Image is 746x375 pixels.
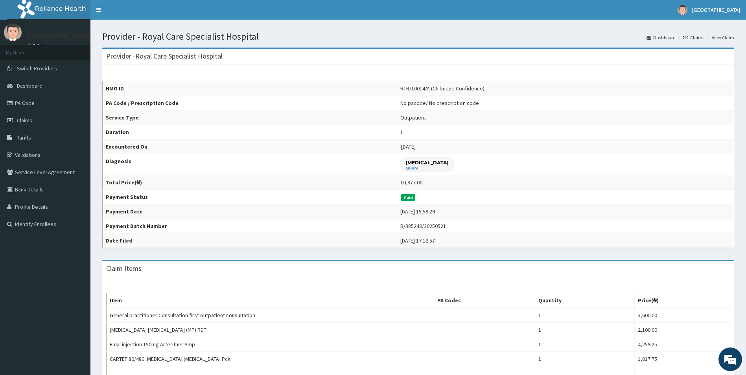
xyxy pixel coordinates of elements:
span: Dashboard [17,82,42,89]
p: [GEOGRAPHIC_DATA] [28,32,92,39]
td: 2,100.00 [634,323,730,337]
th: PA Code / Prescription Code [103,96,397,110]
a: Dashboard [647,34,676,41]
td: 1 [535,308,634,323]
th: Quantity [535,293,634,308]
a: Claims [683,34,704,41]
th: PA Codes [434,293,535,308]
td: 1 [535,323,634,337]
span: Paid [401,194,415,201]
div: RTR/10014/A (Chibueze Confidence) [400,85,484,92]
div: Outpatient [400,114,426,121]
td: Emal injection 150mg Arteether Amp [107,337,434,352]
span: [DATE] [401,143,416,150]
a: Online [28,43,46,48]
th: Duration [103,125,397,140]
th: Payment Status [103,190,397,204]
th: Diagnosis [103,154,397,175]
th: Payment Batch Number [103,219,397,233]
th: Encountered On [103,140,397,154]
td: 3,600.00 [634,308,730,323]
td: 1,017.75 [634,352,730,366]
td: 1 [535,352,634,366]
h3: Claim Items [106,265,142,272]
span: Claims [17,117,32,124]
h3: Provider - Royal Care Specialist Hospital [106,53,223,60]
th: Price(₦) [634,293,730,308]
td: General practitioner Consultation first outpatient consultation [107,308,434,323]
img: User Image [4,24,22,41]
span: [GEOGRAPHIC_DATA] [692,6,740,13]
div: 10,977.00 [400,178,422,186]
td: CARTEF 80/480 [MEDICAL_DATA] [MEDICAL_DATA] Pck [107,352,434,366]
th: Date Filed [103,233,397,248]
img: User Image [678,5,687,15]
th: Total Price(₦) [103,175,397,190]
div: [DATE] 15:59:29 [400,208,435,215]
th: Item [107,293,434,308]
div: [DATE] 17:12:57 [400,237,435,244]
div: B/385243/20250521 [400,222,446,230]
th: Payment Date [103,204,397,219]
a: View Claim [712,34,734,41]
small: Query [406,166,448,170]
td: 4,259.25 [634,337,730,352]
p: [MEDICAL_DATA] [406,159,448,166]
td: [MEDICAL_DATA] [MEDICAL_DATA] (MP) RDT [107,323,434,337]
th: Service Type [103,110,397,125]
div: No pacode / No prescription code [400,99,479,107]
span: Switch Providers [17,65,57,72]
td: 1 [535,337,634,352]
span: Tariffs [17,134,31,141]
div: 1 [400,128,403,136]
th: HMO ID [103,81,397,96]
h1: Provider - Royal Care Specialist Hospital [102,31,734,42]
